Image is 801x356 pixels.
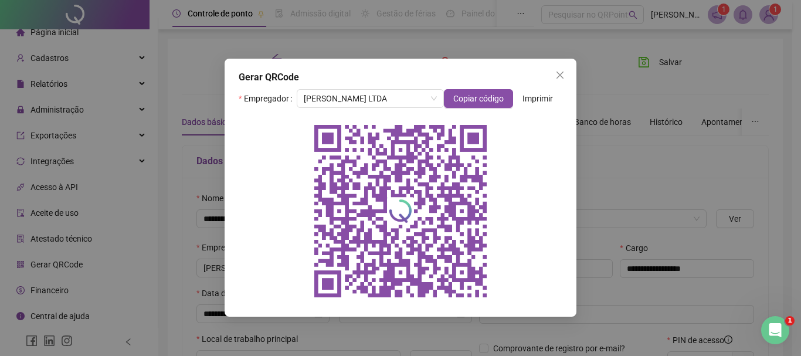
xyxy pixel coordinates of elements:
[551,66,569,84] button: Close
[239,89,297,108] label: Empregador
[304,90,437,107] span: ALEXANDRE BORGES LTDA
[444,89,513,108] button: Copiar código
[522,92,553,105] span: Imprimir
[513,89,562,108] button: Imprimir
[239,70,562,84] div: Gerar QRCode
[761,316,789,344] iframe: Intercom live chat
[453,92,504,105] span: Copiar código
[555,70,565,80] span: close
[785,316,795,326] span: 1
[307,117,494,305] img: qrcode do empregador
